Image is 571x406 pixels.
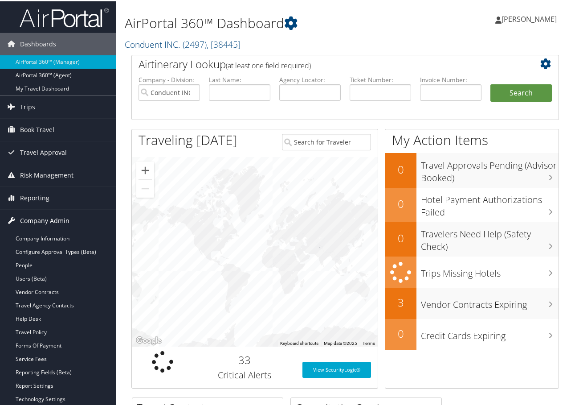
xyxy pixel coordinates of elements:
[495,4,566,31] a: [PERSON_NAME]
[134,334,163,345] a: Open this area in Google Maps (opens a new window)
[363,340,375,344] a: Terms (opens in new tab)
[302,360,371,377] a: View SecurityLogic®
[139,129,237,148] h1: Traveling [DATE]
[20,32,56,54] span: Dashboards
[385,294,416,309] h2: 3
[183,37,207,49] span: ( 2497 )
[385,229,416,244] h2: 0
[385,161,416,176] h2: 0
[20,95,35,117] span: Trips
[20,117,54,140] span: Book Travel
[20,140,67,162] span: Travel Approval
[20,163,73,185] span: Risk Management
[421,293,559,310] h3: Vendor Contracts Expiring
[280,339,318,345] button: Keyboard shortcuts
[385,325,416,340] h2: 0
[125,37,241,49] a: Conduent INC.
[385,152,559,186] a: 0Travel Approvals Pending (Advisor Booked)
[20,208,69,231] span: Company Admin
[200,368,289,380] h3: Critical Alerts
[385,255,559,287] a: Trips Missing Hotels
[209,74,270,83] label: Last Name:
[421,188,559,217] h3: Hotel Payment Authorizations Failed
[421,324,559,341] h3: Credit Cards Expiring
[385,221,559,255] a: 0Travelers Need Help (Safety Check)
[421,222,559,252] h3: Travelers Need Help (Safety Check)
[226,59,311,69] span: (at least one field required)
[20,6,109,27] img: airportal-logo.png
[136,160,154,178] button: Zoom in
[385,286,559,318] a: 3Vendor Contracts Expiring
[136,178,154,196] button: Zoom out
[279,74,341,83] label: Agency Locator:
[385,129,559,148] h1: My Action Items
[139,74,200,83] label: Company - Division:
[385,318,559,349] a: 0Credit Cards Expiring
[385,195,416,210] h2: 0
[207,37,241,49] span: , [ 38445 ]
[324,340,357,344] span: Map data ©2025
[200,351,289,366] h2: 33
[385,186,559,221] a: 0Hotel Payment Authorizations Failed
[134,334,163,345] img: Google
[350,74,411,83] label: Ticket Number:
[139,55,516,70] h2: Airtinerary Lookup
[490,83,552,101] button: Search
[421,261,559,278] h3: Trips Missing Hotels
[20,186,49,208] span: Reporting
[420,74,481,83] label: Invoice Number:
[421,153,559,183] h3: Travel Approvals Pending (Advisor Booked)
[125,12,419,31] h1: AirPortal 360™ Dashboard
[282,133,371,149] input: Search for Traveler
[502,13,557,23] span: [PERSON_NAME]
